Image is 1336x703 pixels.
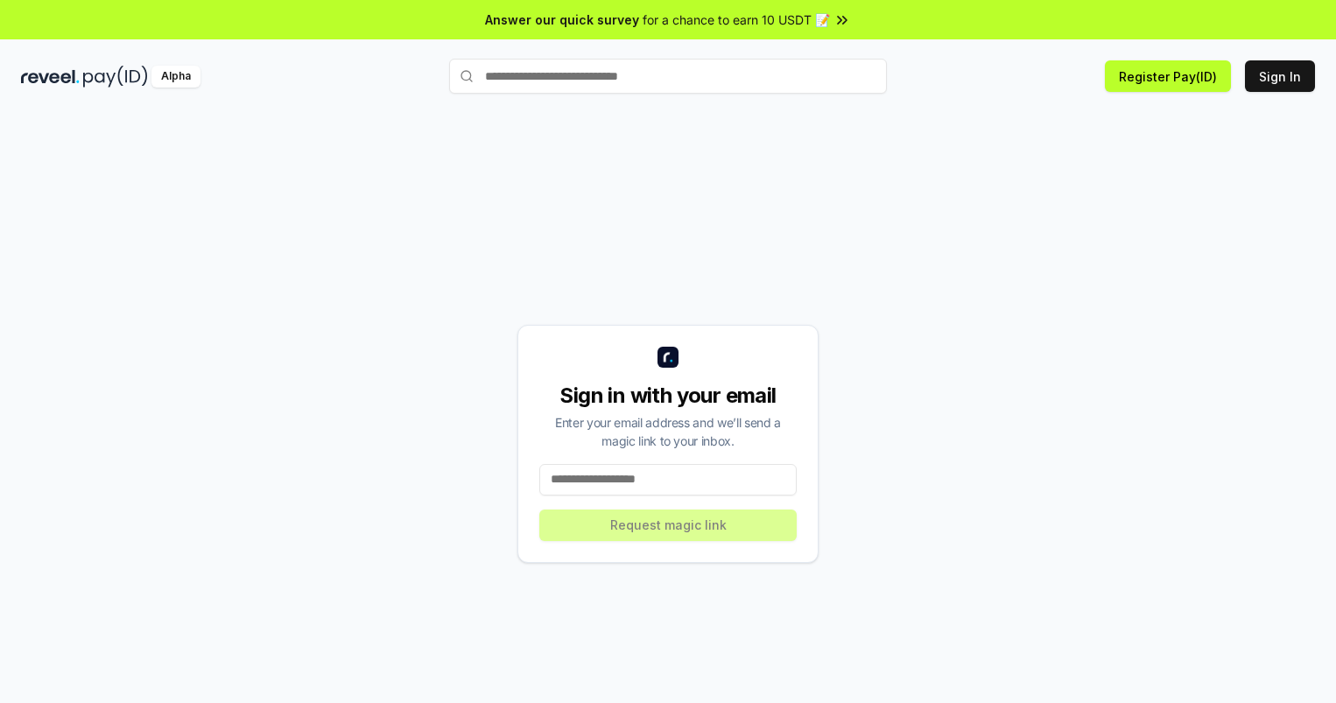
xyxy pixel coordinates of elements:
div: Sign in with your email [539,382,797,410]
span: Answer our quick survey [485,11,639,29]
div: Alpha [151,66,200,88]
div: Enter your email address and we’ll send a magic link to your inbox. [539,413,797,450]
button: Sign In [1245,60,1315,92]
img: pay_id [83,66,148,88]
span: for a chance to earn 10 USDT 📝 [643,11,830,29]
img: logo_small [657,347,679,368]
button: Register Pay(ID) [1105,60,1231,92]
img: reveel_dark [21,66,80,88]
